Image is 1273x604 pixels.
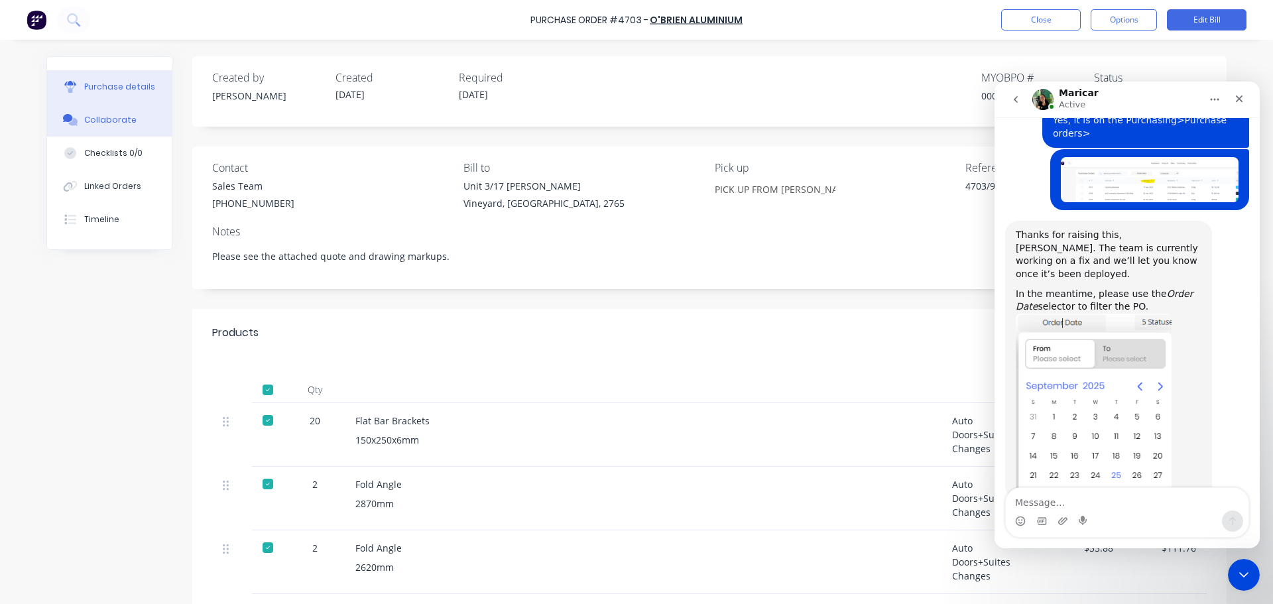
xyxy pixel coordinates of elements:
div: Required [459,70,572,86]
div: Reference [965,160,1207,176]
div: Sales Team [212,179,294,193]
div: Contact [212,160,454,176]
div: MYOB PO # [981,70,1094,86]
button: Purchase details [47,70,172,103]
button: Options [1091,9,1157,30]
button: Edit Bill [1167,9,1246,30]
div: 2620mm [355,560,931,574]
div: Auto Doors+Suites Changes [941,530,1041,594]
div: Auto Doors+Suites Changes [941,467,1041,530]
button: Linked Orders [47,170,172,203]
button: Close [1001,9,1081,30]
div: Created [335,70,448,86]
div: Vineyard, [GEOGRAPHIC_DATA], 2765 [463,196,625,210]
div: Bill to [463,160,705,176]
button: Checklists 0/0 [47,137,172,170]
div: Qty [285,377,345,403]
a: O'Brien Aluminium [650,13,743,27]
img: Factory [27,10,46,30]
div: Linked Orders [84,180,141,192]
div: Pick up [715,160,956,176]
div: 2870mm [355,497,931,511]
div: Fold Angle [355,541,931,555]
div: Status [1094,70,1207,86]
div: 2 [296,541,334,555]
div: 00014696 [981,89,1094,103]
div: Products [212,325,259,341]
div: Purchase Order #4703 - [530,13,648,27]
textarea: Please see the attached quote and drawing markups. [212,243,1207,272]
div: [PERSON_NAME] [212,89,325,103]
iframe: Intercom live chat [995,82,1260,548]
div: Notes [212,223,1207,239]
div: Unit 3/17 [PERSON_NAME] [463,179,625,193]
div: Fold Angle [355,477,931,491]
div: Purchase details [84,81,155,93]
button: Timeline [47,203,172,236]
div: Collaborate [84,114,137,126]
div: 2 [296,477,334,491]
iframe: Intercom live chat [1228,559,1260,591]
div: 20 [296,414,334,428]
input: Enter notes... [715,179,835,199]
textarea: 4703/9066.VO14 Brackets and Angles [965,179,1131,209]
div: Checklists 0/0 [84,147,143,159]
div: Timeline [84,213,119,225]
button: Collaborate [47,103,172,137]
div: Job [941,377,1041,403]
div: 150x250x6mm [355,433,931,447]
div: Auto Doors+Suites Changes [941,403,1041,467]
div: Flat Bar Brackets [355,414,931,428]
div: Created by [212,70,325,86]
div: [PHONE_NUMBER] [212,196,294,210]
